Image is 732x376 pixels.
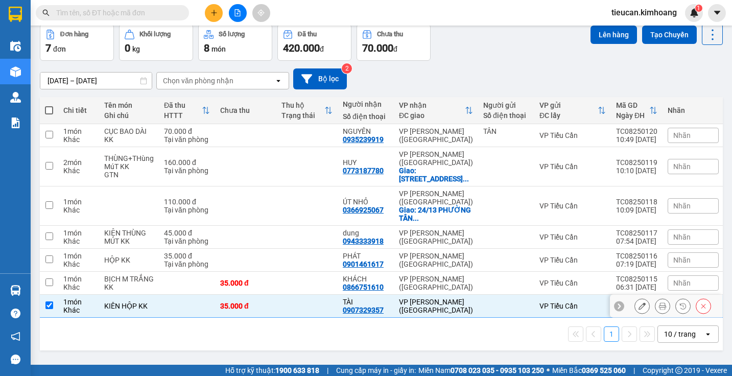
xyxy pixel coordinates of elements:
[343,237,384,245] div: 0943333918
[539,233,606,241] div: VP Tiểu Cần
[399,101,465,109] div: VP nhận
[413,214,419,222] span: ...
[63,167,94,175] div: Khác
[104,275,154,291] div: BỊCH M TRẮNG KK
[63,106,94,114] div: Chi tiết
[616,167,657,175] div: 10:10 [DATE]
[45,42,51,54] span: 7
[252,4,270,22] button: aim
[220,302,271,310] div: 35.000 đ
[539,279,606,287] div: VP Tiểu Cần
[704,330,712,338] svg: open
[40,73,152,89] input: Select a date range.
[283,42,320,54] span: 420.000
[234,9,241,16] span: file-add
[616,198,657,206] div: TC08250118
[616,252,657,260] div: TC08250116
[11,332,20,341] span: notification
[399,127,473,144] div: VP [PERSON_NAME] ([GEOGRAPHIC_DATA])
[63,135,94,144] div: Khác
[539,131,606,139] div: VP Tiểu Cần
[603,6,685,19] span: tieucan.kimhoang
[63,275,94,283] div: 1 món
[211,45,226,53] span: món
[483,101,529,109] div: Người gửi
[204,42,209,54] span: 8
[164,127,210,135] div: 70.000 đ
[616,275,657,283] div: TC08250115
[399,167,473,183] div: Giao: SỐ 40 ĐƯỜNG S3 /P TÂY THẠNH /Q TÂN PHÚ
[104,127,154,144] div: CỤC BAO DÀI KK
[616,127,657,135] div: TC08250120
[399,229,473,245] div: VP [PERSON_NAME] ([GEOGRAPHIC_DATA])
[690,8,699,17] img: icon-new-feature
[164,229,210,237] div: 45.000 đ
[220,106,271,114] div: Chưa thu
[483,127,529,135] div: TÂN
[281,111,324,120] div: Trạng thái
[539,111,598,120] div: ĐC lấy
[399,275,473,291] div: VP [PERSON_NAME] ([GEOGRAPHIC_DATA])
[616,237,657,245] div: 07:54 [DATE]
[642,26,697,44] button: Tạo Chuyến
[393,45,397,53] span: đ
[320,45,324,53] span: đ
[357,24,431,61] button: Chưa thu70.000đ
[10,285,21,296] img: warehouse-icon
[164,135,210,144] div: Tại văn phòng
[63,260,94,268] div: Khác
[547,368,550,372] span: ⚪️
[63,298,94,306] div: 1 món
[10,92,21,103] img: warehouse-icon
[343,275,389,283] div: KHÁCH
[104,229,154,245] div: KIỆN THÙNG MÚT KK
[164,111,202,120] div: HTTT
[399,190,473,206] div: VP [PERSON_NAME] ([GEOGRAPHIC_DATA])
[336,365,416,376] span: Cung cấp máy in - giấy in:
[11,355,20,364] span: message
[616,260,657,268] div: 07:19 [DATE]
[673,162,691,171] span: Nhãn
[164,101,202,109] div: Đã thu
[343,260,384,268] div: 0901461617
[63,237,94,245] div: Khác
[274,77,282,85] svg: open
[275,366,319,374] strong: 1900 633 818
[132,45,140,53] span: kg
[343,135,384,144] div: 0935239919
[668,106,719,114] div: Nhãn
[277,24,351,61] button: Đã thu420.000đ
[582,366,626,374] strong: 0369 525 060
[616,158,657,167] div: TC08250119
[343,158,389,167] div: HUY
[10,41,21,52] img: warehouse-icon
[63,198,94,206] div: 1 món
[104,154,154,171] div: THÙNG+THùng MúT KK
[539,202,606,210] div: VP Tiểu Cần
[293,68,347,89] button: Bộ lọc
[418,365,544,376] span: Miền Nam
[125,42,130,54] span: 0
[298,31,317,38] div: Đã thu
[697,5,700,12] span: 1
[634,298,650,314] div: Sửa đơn hàng
[220,279,271,287] div: 35.000 đ
[164,260,210,268] div: Tại văn phòng
[673,256,691,264] span: Nhãn
[673,279,691,287] span: Nhãn
[104,171,154,179] div: GTN
[63,229,94,237] div: 1 món
[664,329,696,339] div: 10 / trang
[399,111,465,120] div: ĐC giao
[119,24,193,61] button: Khối lượng0kg
[164,252,210,260] div: 35.000 đ
[362,42,393,54] span: 70.000
[257,9,265,16] span: aim
[343,298,389,306] div: TÀI
[210,9,218,16] span: plus
[104,302,154,310] div: KIÊN HỘP KK
[42,9,50,16] span: search
[229,4,247,22] button: file-add
[343,167,384,175] div: 0773187780
[633,365,635,376] span: |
